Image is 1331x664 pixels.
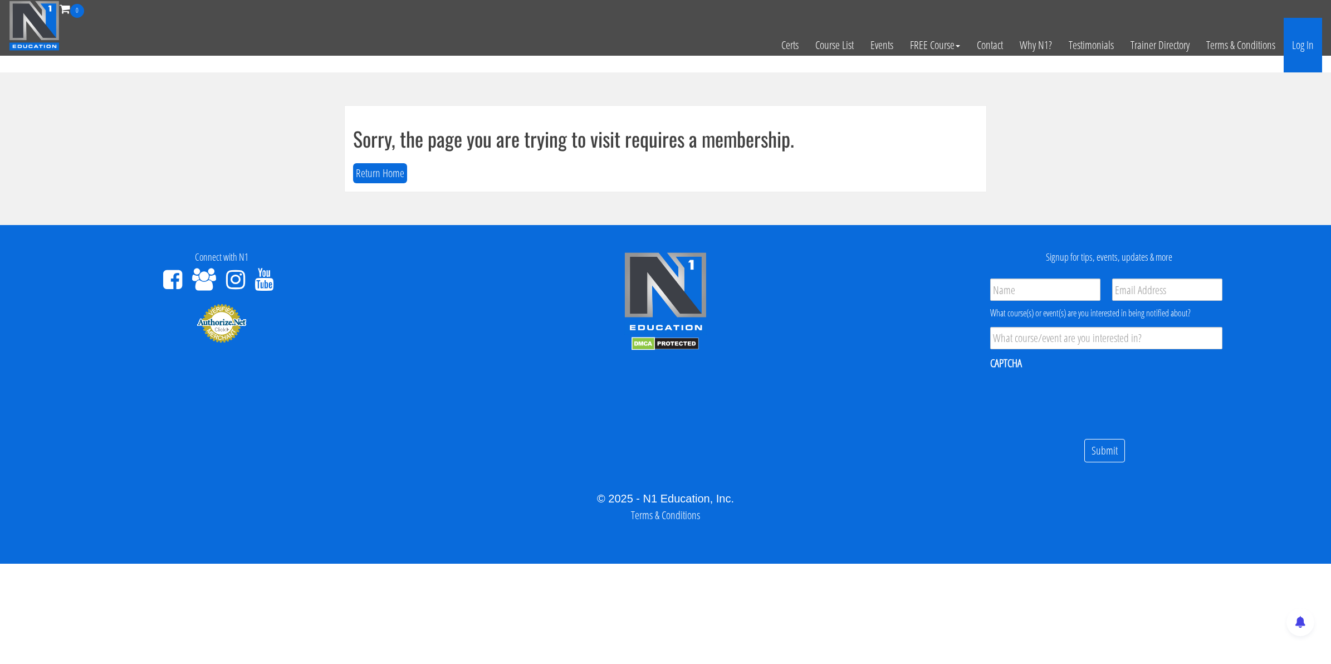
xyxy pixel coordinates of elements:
button: Return Home [353,163,407,184]
img: Authorize.Net Merchant - Click to Verify [197,303,247,343]
a: Why N1? [1011,18,1060,72]
a: 0 [60,1,84,16]
h1: Sorry, the page you are trying to visit requires a membership. [353,128,978,150]
a: Certs [773,18,807,72]
input: Email Address [1112,279,1222,301]
a: Trainer Directory [1122,18,1198,72]
img: n1-edu-logo [624,252,707,334]
h4: Connect with N1 [8,252,435,263]
h4: Signup for tips, events, updates & more [896,252,1323,263]
span: 0 [70,4,84,18]
label: CAPTCHA [990,356,1022,370]
a: FREE Course [902,18,968,72]
a: Log In [1284,18,1322,72]
a: Testimonials [1060,18,1122,72]
a: Events [862,18,902,72]
a: Terms & Conditions [1198,18,1284,72]
a: Course List [807,18,862,72]
a: Terms & Conditions [631,507,700,523]
div: © 2025 - N1 Education, Inc. [8,490,1323,507]
iframe: reCAPTCHA [990,378,1159,421]
input: Submit [1084,439,1125,463]
input: Name [990,279,1100,301]
img: n1-education [9,1,60,51]
img: DMCA.com Protection Status [632,337,699,350]
div: What course(s) or event(s) are you interested in being notified about? [990,306,1222,320]
a: Contact [968,18,1011,72]
input: What course/event are you interested in? [990,327,1222,349]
